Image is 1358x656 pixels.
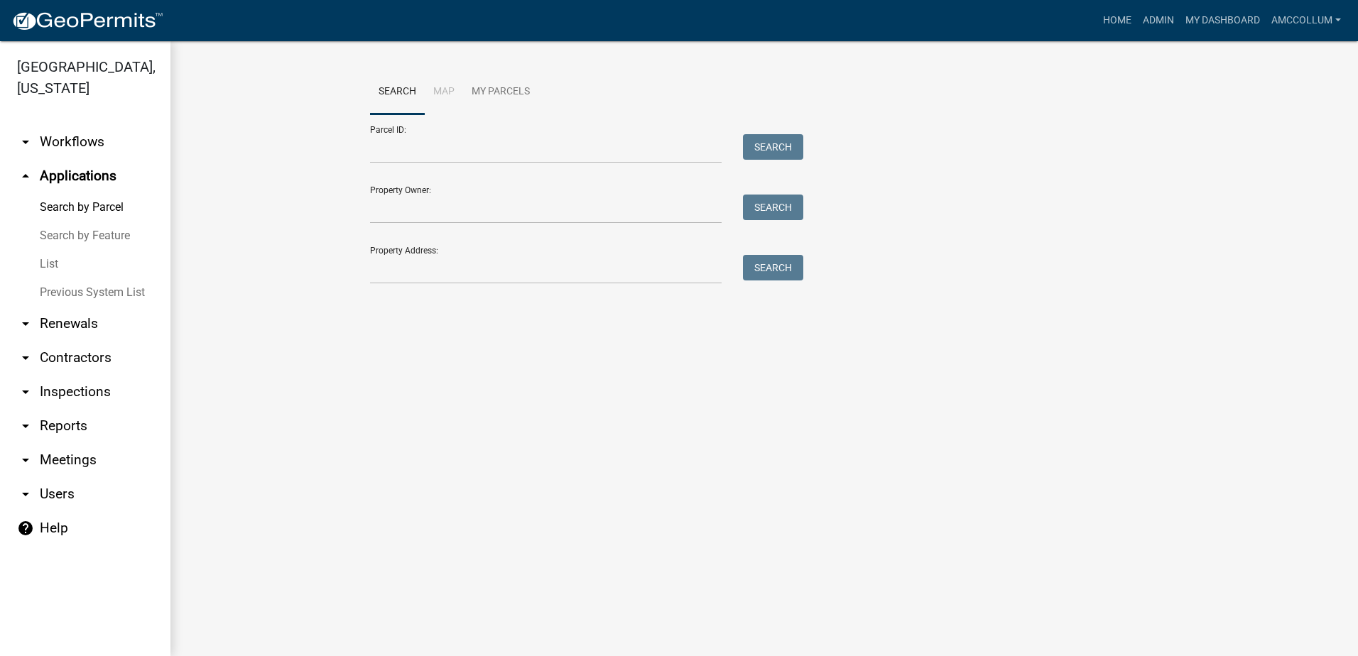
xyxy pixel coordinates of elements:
button: Search [743,195,803,220]
a: Admin [1137,7,1180,34]
i: arrow_drop_down [17,133,34,151]
i: arrow_drop_up [17,168,34,185]
i: arrow_drop_down [17,383,34,400]
i: arrow_drop_down [17,486,34,503]
a: My Dashboard [1180,7,1266,34]
i: arrow_drop_down [17,349,34,366]
i: arrow_drop_down [17,452,34,469]
button: Search [743,134,803,160]
i: arrow_drop_down [17,417,34,434]
a: Home [1097,7,1137,34]
button: Search [743,255,803,280]
a: Search [370,70,425,115]
i: help [17,520,34,537]
i: arrow_drop_down [17,315,34,332]
a: amccollum [1266,7,1347,34]
a: My Parcels [463,70,538,115]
